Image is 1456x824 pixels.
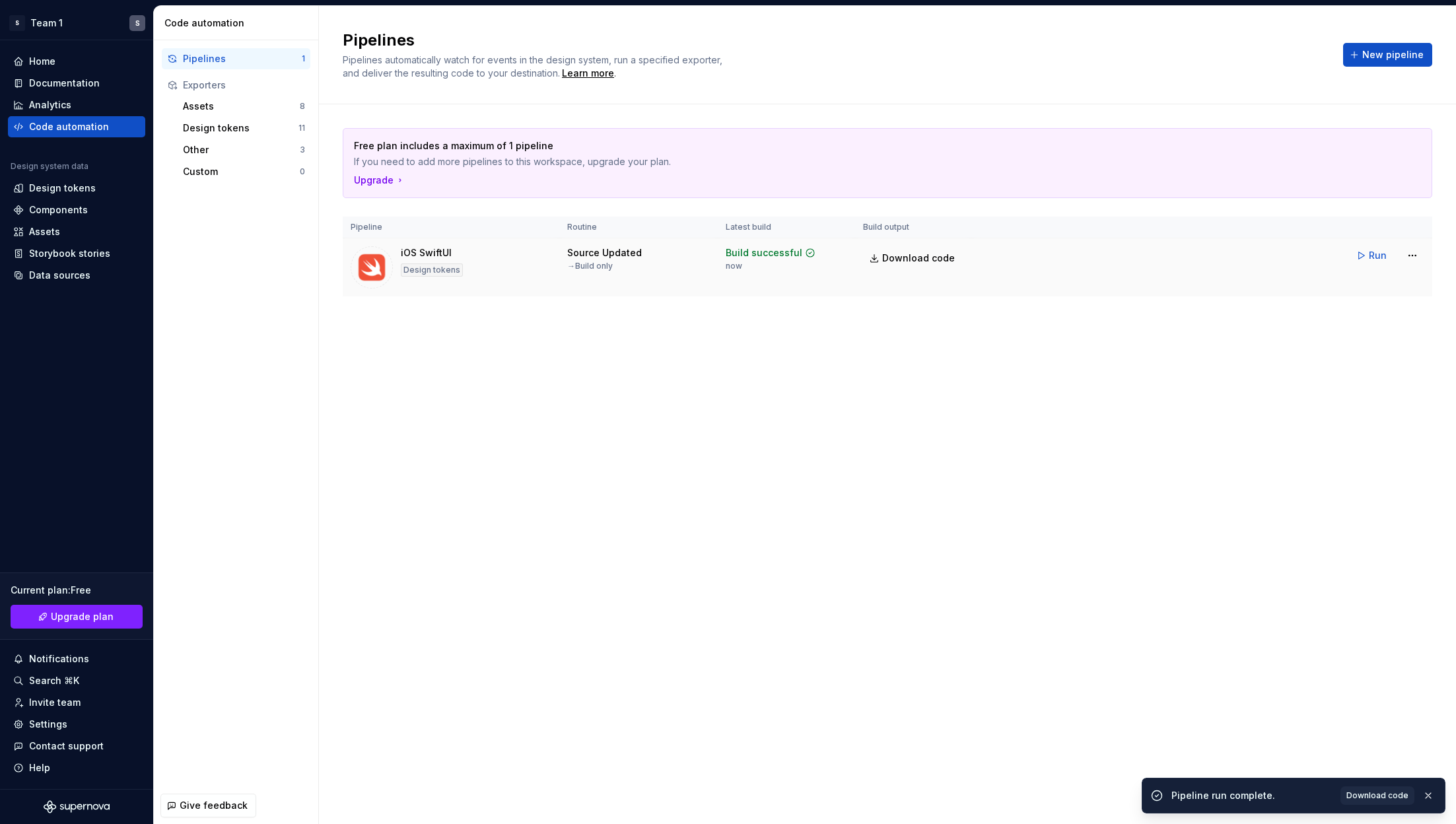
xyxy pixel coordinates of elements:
[1343,43,1432,67] button: New pipeline
[401,263,463,277] div: Design tokens
[135,18,140,28] div: S
[29,55,55,68] div: Home
[29,98,71,112] div: Analytics
[8,243,145,264] a: Storybook stories
[160,794,256,817] button: Give feedback
[882,252,955,265] span: Download code
[1171,789,1333,802] div: Pipeline run complete.
[29,269,90,282] div: Data sources
[354,174,405,187] button: Upgrade
[300,101,305,112] div: 8
[8,178,145,199] a: Design tokens
[3,9,151,37] button: STeam 1S
[8,714,145,735] a: Settings
[401,246,452,259] div: iOS SwiftUI
[343,217,559,238] th: Pipeline
[343,54,725,79] span: Pipelines automatically watch for events in the design system, run a specified exporter, and deli...
[29,203,88,217] div: Components
[8,757,145,778] button: Help
[178,96,310,117] button: Assets8
[29,225,60,238] div: Assets
[183,165,300,178] div: Custom
[8,73,145,94] a: Documentation
[726,246,802,259] div: Build successful
[183,100,300,113] div: Assets
[8,51,145,72] a: Home
[9,15,25,31] div: S
[8,199,145,221] a: Components
[855,217,971,238] th: Build output
[718,217,855,238] th: Latest build
[183,79,305,92] div: Exporters
[8,670,145,691] button: Search ⌘K
[164,17,313,30] div: Code automation
[863,246,963,270] a: Download code
[726,261,742,271] div: now
[343,30,1327,51] h2: Pipelines
[178,161,310,182] button: Custom0
[1346,790,1408,801] span: Download code
[183,121,298,135] div: Design tokens
[44,800,110,813] svg: Supernova Logo
[1369,249,1387,262] span: Run
[178,118,310,139] button: Design tokens11
[1340,786,1414,805] a: Download code
[354,139,1329,153] p: Free plan includes a maximum of 1 pipeline
[29,718,67,731] div: Settings
[560,69,616,79] span: .
[1362,48,1424,61] span: New pipeline
[29,77,100,90] div: Documentation
[300,145,305,155] div: 3
[8,116,145,137] a: Code automation
[8,648,145,669] button: Notifications
[29,652,89,666] div: Notifications
[180,799,248,812] span: Give feedback
[354,155,1329,168] p: If you need to add more pipelines to this workspace, upgrade your plan.
[11,605,143,629] button: Upgrade plan
[29,247,110,260] div: Storybook stories
[183,143,300,156] div: Other
[29,120,109,133] div: Code automation
[559,217,718,238] th: Routine
[162,48,310,69] button: Pipelines1
[29,739,104,753] div: Contact support
[567,246,642,259] div: Source Updated
[298,123,305,133] div: 11
[567,261,613,271] div: → Build only
[8,221,145,242] a: Assets
[1350,244,1395,267] button: Run
[29,182,96,195] div: Design tokens
[29,761,50,774] div: Help
[562,67,614,80] a: Learn more
[51,610,114,623] span: Upgrade plan
[8,265,145,286] a: Data sources
[11,161,88,172] div: Design system data
[8,94,145,116] a: Analytics
[30,17,63,30] div: Team 1
[178,139,310,160] button: Other3
[8,736,145,757] button: Contact support
[29,674,79,687] div: Search ⌘K
[300,166,305,177] div: 0
[29,696,81,709] div: Invite team
[11,584,143,597] div: Current plan : Free
[302,53,305,64] div: 1
[8,692,145,713] a: Invite team
[183,52,302,65] div: Pipelines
